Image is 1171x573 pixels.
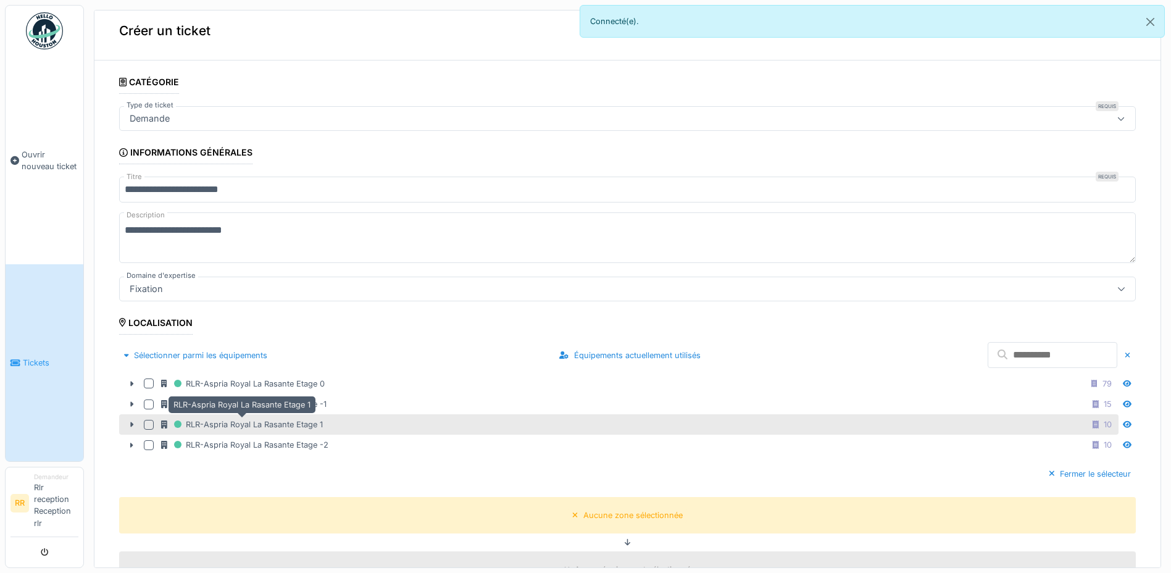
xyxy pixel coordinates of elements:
div: Requis [1096,172,1119,182]
div: RLR-Aspria Royal La Rasante Etage 0 [161,376,325,391]
div: Catégorie [119,73,179,94]
button: Close [1136,6,1164,38]
div: RLR-Aspria Royal La Rasante Etage 1 [169,396,315,413]
li: RR [10,494,29,512]
div: Informations générales [119,143,252,164]
div: Demande [125,112,175,125]
div: 79 [1102,378,1112,390]
label: Description [124,207,167,223]
div: Demandeur [34,472,78,482]
img: Badge_color-CXgf-gQk.svg [26,12,63,49]
div: RLR-Aspria Royal La Rasante Etage 1 [161,417,323,432]
div: Aucune zone sélectionnée [583,509,683,521]
div: Requis [1096,101,1119,111]
a: Tickets [6,264,83,461]
div: RLR-Aspria Royal La Rasante Etage -1 [161,396,327,412]
label: Domaine d'expertise [124,270,198,281]
div: RLR-Aspria Royal La Rasante Etage -2 [161,437,328,453]
li: Rlr reception Reception rlr [34,472,78,534]
div: 10 [1104,439,1112,451]
div: Fermer le sélecteur [1044,466,1136,482]
div: Sélectionner parmi les équipements [119,347,272,364]
span: Ouvrir nouveau ticket [22,149,78,172]
div: Connecté(e). [580,5,1165,38]
div: Localisation [119,314,193,335]
div: 15 [1104,398,1112,410]
a: RR DemandeurRlr reception Reception rlr [10,472,78,537]
div: Fixation [125,282,168,296]
div: Équipements actuellement utilisés [554,347,706,364]
div: Créer un ticket [94,1,1161,61]
a: Ouvrir nouveau ticket [6,56,83,264]
div: 10 [1104,419,1112,430]
label: Titre [124,172,144,182]
label: Type de ticket [124,100,176,111]
span: Tickets [23,357,78,369]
